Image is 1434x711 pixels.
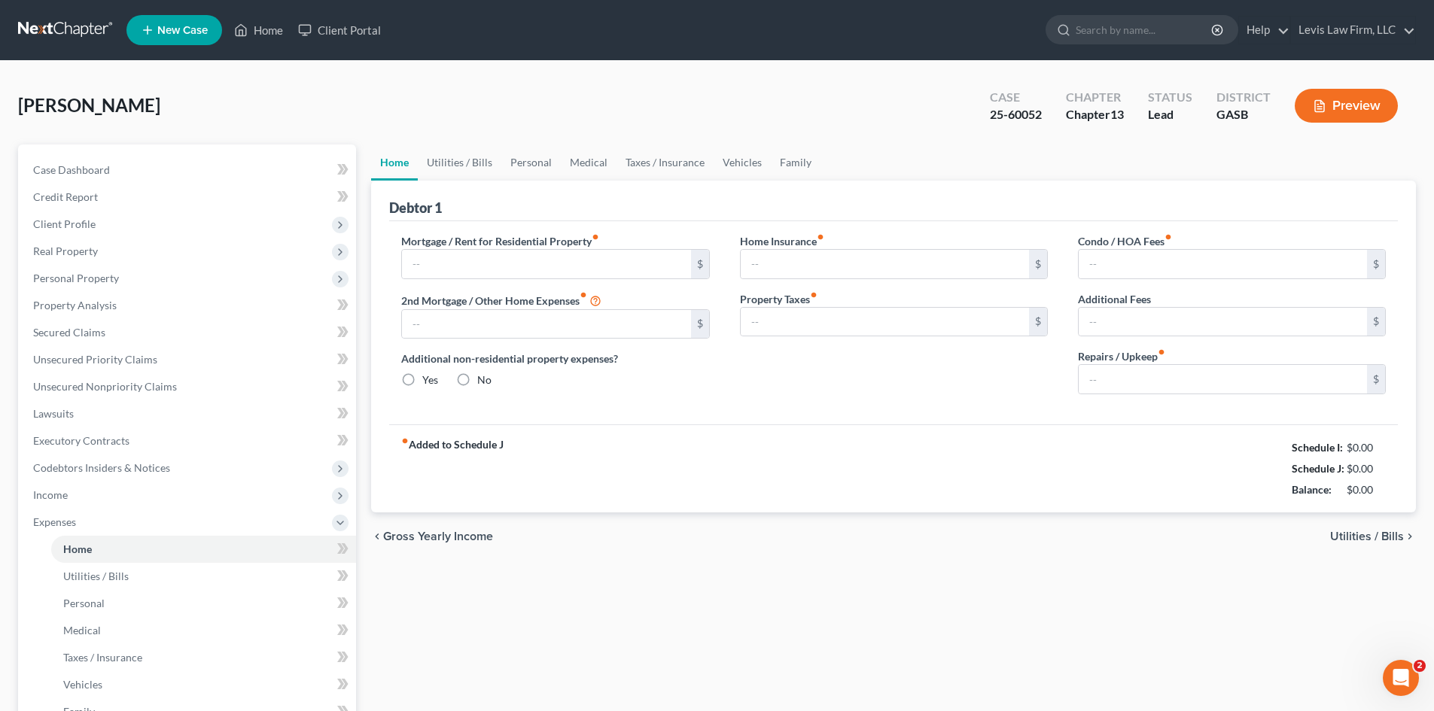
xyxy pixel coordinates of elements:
[1078,233,1172,249] label: Condo / HOA Fees
[21,400,356,427] a: Lawsuits
[33,272,119,284] span: Personal Property
[401,233,599,249] label: Mortgage / Rent for Residential Property
[227,17,291,44] a: Home
[990,106,1042,123] div: 25-60052
[33,434,129,447] span: Executory Contracts
[1066,89,1124,106] div: Chapter
[33,407,74,420] span: Lawsuits
[810,291,817,299] i: fiber_manual_record
[691,250,709,278] div: $
[51,536,356,563] a: Home
[1330,530,1416,542] button: Utilities / Bills chevron_right
[1148,89,1192,106] div: Status
[418,144,501,181] a: Utilities / Bills
[63,597,105,609] span: Personal
[1347,440,1387,455] div: $0.00
[51,671,356,698] a: Vehicles
[21,319,356,346] a: Secured Claims
[63,624,101,637] span: Medical
[401,437,409,445] i: fiber_manual_record
[21,292,356,319] a: Property Analysis
[33,299,117,311] span: Property Analysis
[1295,89,1398,123] button: Preview
[1148,106,1192,123] div: Lead
[422,372,438,387] label: Yes
[402,250,690,278] input: --
[51,617,356,644] a: Medical
[501,144,561,181] a: Personal
[401,437,504,500] strong: Added to Schedule J
[1078,291,1151,307] label: Additional Fees
[21,156,356,184] a: Case Dashboard
[1414,660,1426,672] span: 2
[402,310,690,339] input: --
[1404,530,1416,542] i: chevron_right
[1078,348,1165,364] label: Repairs / Upkeep
[741,250,1029,278] input: --
[21,373,356,400] a: Unsecured Nonpriority Claims
[21,427,356,454] a: Executory Contracts
[1079,365,1367,393] input: --
[383,530,493,542] span: Gross Yearly Income
[51,590,356,617] a: Personal
[740,233,824,249] label: Home Insurance
[33,353,157,366] span: Unsecured Priority Claims
[33,190,98,203] span: Credit Report
[371,144,418,181] a: Home
[63,678,102,691] span: Vehicles
[157,25,208,36] span: New Case
[1079,250,1367,278] input: --
[477,372,492,387] label: No
[33,488,68,501] span: Income
[1367,308,1385,336] div: $
[1347,482,1387,497] div: $0.00
[617,144,714,181] a: Taxes / Insurance
[1066,106,1124,123] div: Chapter
[1158,348,1165,356] i: fiber_manual_record
[691,310,709,339] div: $
[33,217,96,230] span: Client Profile
[18,94,160,116] span: [PERSON_NAME]
[771,144,821,181] a: Family
[389,199,442,217] div: Debtor 1
[592,233,599,241] i: fiber_manual_record
[51,563,356,590] a: Utilities / Bills
[1292,462,1344,475] strong: Schedule J:
[51,644,356,671] a: Taxes / Insurance
[741,308,1029,336] input: --
[1239,17,1289,44] a: Help
[714,144,771,181] a: Vehicles
[1029,308,1047,336] div: $
[1383,660,1419,696] iframe: Intercom live chat
[371,530,383,542] i: chevron_left
[561,144,617,181] a: Medical
[21,184,356,211] a: Credit Report
[1291,17,1415,44] a: Levis Law Firm, LLC
[1367,365,1385,393] div: $
[33,163,110,176] span: Case Dashboard
[1216,106,1271,123] div: GASB
[1110,107,1124,121] span: 13
[1076,16,1213,44] input: Search by name...
[63,570,129,582] span: Utilities / Bills
[990,89,1042,106] div: Case
[401,351,709,366] label: Additional non-residential property expenses?
[1292,483,1332,496] strong: Balance:
[21,346,356,373] a: Unsecured Priority Claims
[1292,441,1343,454] strong: Schedule I:
[1079,308,1367,336] input: --
[291,17,388,44] a: Client Portal
[33,326,105,339] span: Secured Claims
[1347,461,1387,476] div: $0.00
[580,291,587,299] i: fiber_manual_record
[33,245,98,257] span: Real Property
[740,291,817,307] label: Property Taxes
[1330,530,1404,542] span: Utilities / Bills
[63,542,92,555] span: Home
[33,515,76,528] span: Expenses
[1216,89,1271,106] div: District
[401,291,601,309] label: 2nd Mortgage / Other Home Expenses
[1367,250,1385,278] div: $
[817,233,824,241] i: fiber_manual_record
[33,380,177,393] span: Unsecured Nonpriority Claims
